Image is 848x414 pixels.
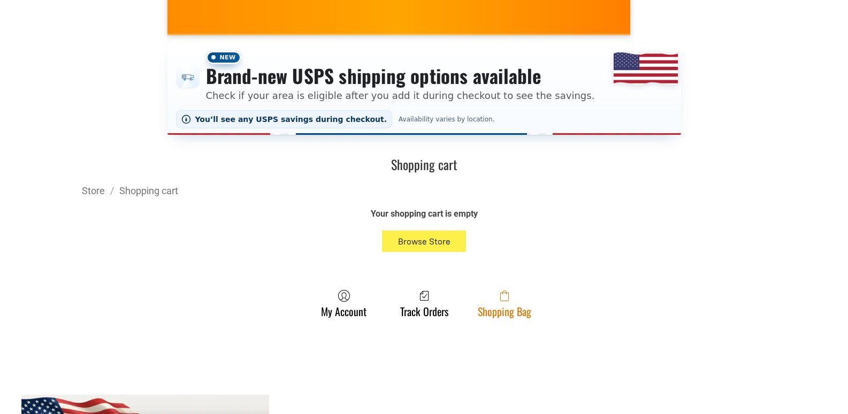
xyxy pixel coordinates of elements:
[316,289,372,318] a: My Account
[396,116,496,123] span: Availability varies by location.
[82,156,767,173] h1: Shopping cart
[232,208,617,220] div: Your shopping cart is empty
[206,88,595,103] p: Check if your area is eligible after you add it during checkout to see the savings.
[105,185,119,196] span: /
[395,289,454,318] a: Track Orders
[82,184,767,197] div: Breadcrumbs
[206,64,595,88] h3: Brand-new USPS shipping options available
[206,51,241,64] span: New
[167,44,681,135] div: Shipping options announcement
[119,185,178,196] a: Shopping cart
[382,231,467,252] button: Browse Store
[398,236,450,247] span: Browse Store
[195,115,387,124] span: You’ll see any USPS savings during checkout.
[82,185,105,196] a: Store
[472,289,537,318] a: Shopping Bag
